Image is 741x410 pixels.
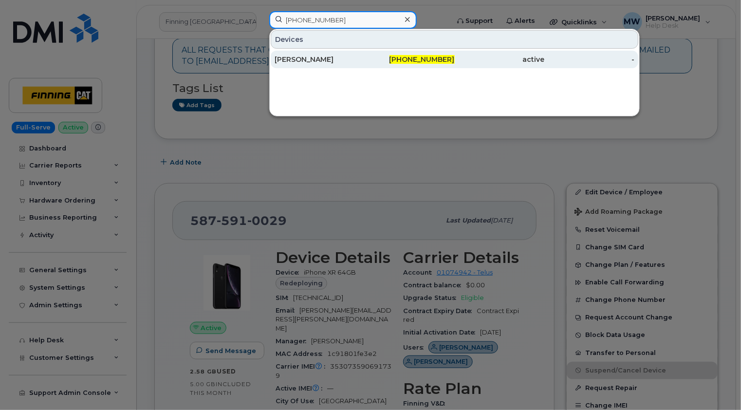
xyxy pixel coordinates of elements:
[544,55,634,64] div: -
[271,30,638,49] div: Devices
[275,55,365,64] div: [PERSON_NAME]
[389,55,455,64] span: [PHONE_NUMBER]
[455,55,545,64] div: active
[271,51,638,68] a: [PERSON_NAME][PHONE_NUMBER]active-
[269,11,417,29] input: Find something...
